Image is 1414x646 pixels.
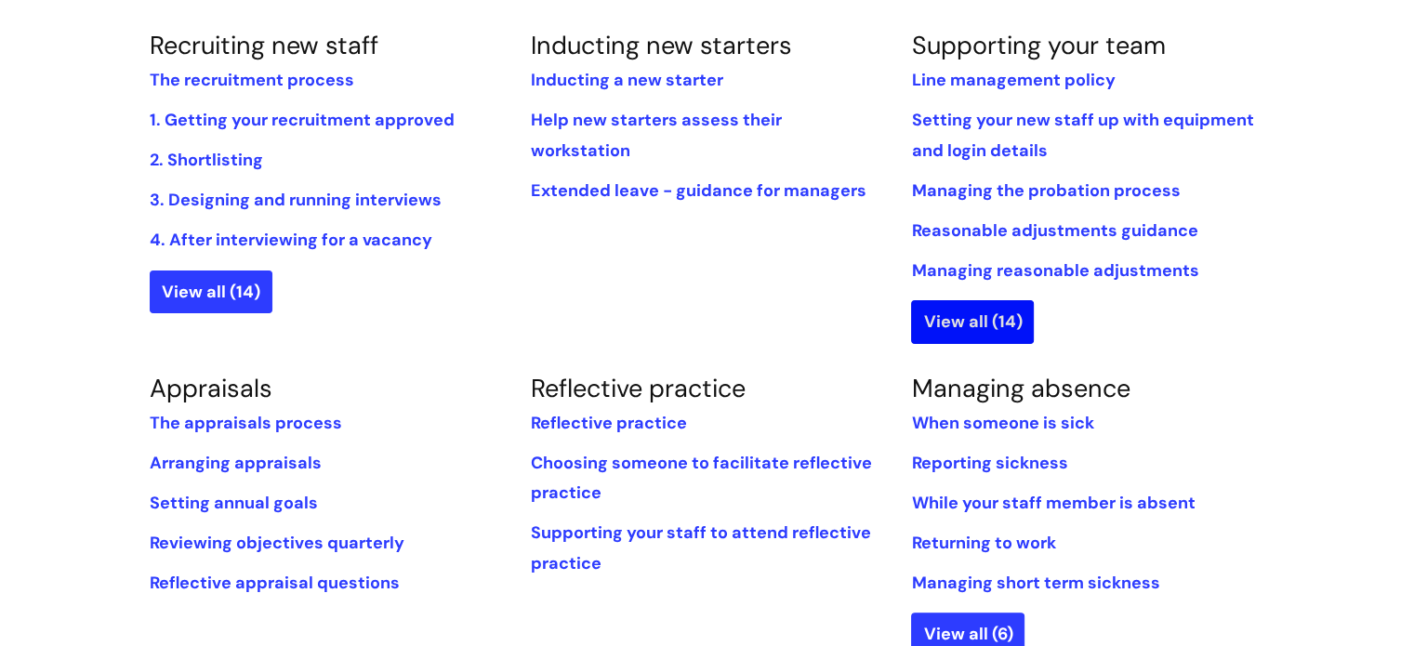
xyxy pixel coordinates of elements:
a: Setting your new staff up with equipment and login details [911,109,1253,161]
a: View all (14) [911,300,1034,343]
a: Inducting a new starter [530,69,722,91]
a: Reflective appraisal questions [150,572,400,594]
a: Reasonable adjustments guidance [911,219,1197,242]
a: Inducting new starters [530,29,791,61]
a: Choosing someone to facilitate reflective practice [530,452,871,504]
a: View all (14) [150,270,272,313]
a: Reviewing objectives quarterly [150,532,404,554]
a: The appraisals process [150,412,342,434]
a: Arranging appraisals [150,452,322,474]
a: Supporting your staff to attend reflective practice [530,521,870,573]
a: While‌ ‌your‌ ‌staff‌ ‌member‌ ‌is‌ ‌absent‌ [911,492,1195,514]
a: Returning to work [911,532,1055,554]
a: Recruiting new staff [150,29,378,61]
a: Reflective practice [530,372,745,404]
a: Reporting sickness [911,452,1067,474]
a: 4. After interviewing for a vacancy [150,229,432,251]
a: Extended leave - guidance for managers [530,179,866,202]
a: Managing short term sickness [911,572,1159,594]
a: Setting annual goals [150,492,318,514]
a: Appraisals [150,372,272,404]
a: Supporting your team [911,29,1165,61]
a: 2. Shortlisting [150,149,263,171]
a: Managing absence [911,372,1130,404]
a: When someone is sick [911,412,1093,434]
a: 1. Getting your recruitment approved [150,109,455,131]
a: Line management policy [911,69,1115,91]
a: Reflective practice [530,412,686,434]
a: Managing the probation process [911,179,1180,202]
a: The recruitment process [150,69,354,91]
a: Managing reasonable adjustments [911,259,1198,282]
a: Help new starters assess their workstation [530,109,781,161]
a: 3. Designing and running interviews [150,189,442,211]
